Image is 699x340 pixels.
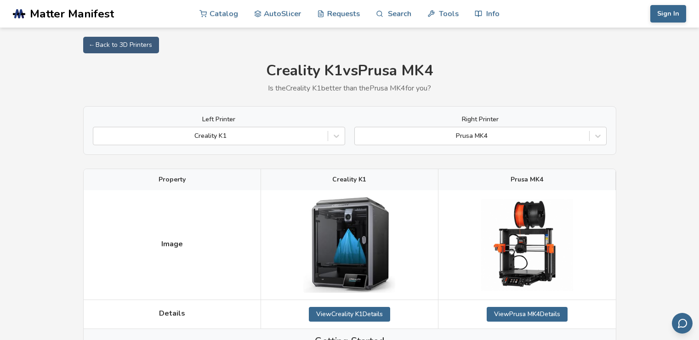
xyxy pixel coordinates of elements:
label: Left Printer [93,116,345,123]
span: Details [159,309,185,317]
img: Prusa MK4 [481,199,573,291]
span: Image [161,240,183,248]
a: ViewCreality K1Details [309,307,390,322]
input: Prusa MK4 [359,132,361,140]
span: Matter Manifest [30,7,114,20]
h1: Creality K1 vs Prusa MK4 [83,62,616,79]
span: Property [159,176,186,183]
p: Is the Creality K1 better than the Prusa MK4 for you? [83,84,616,92]
a: ViewPrusa MK4Details [487,307,568,322]
button: Sign In [650,5,686,23]
input: Creality K1 [98,132,100,140]
img: Creality K1 [303,197,395,293]
span: Prusa MK4 [511,176,543,183]
label: Right Printer [354,116,607,123]
button: Send feedback via email [672,313,693,334]
span: Creality K1 [332,176,366,183]
a: ← Back to 3D Printers [83,37,159,53]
